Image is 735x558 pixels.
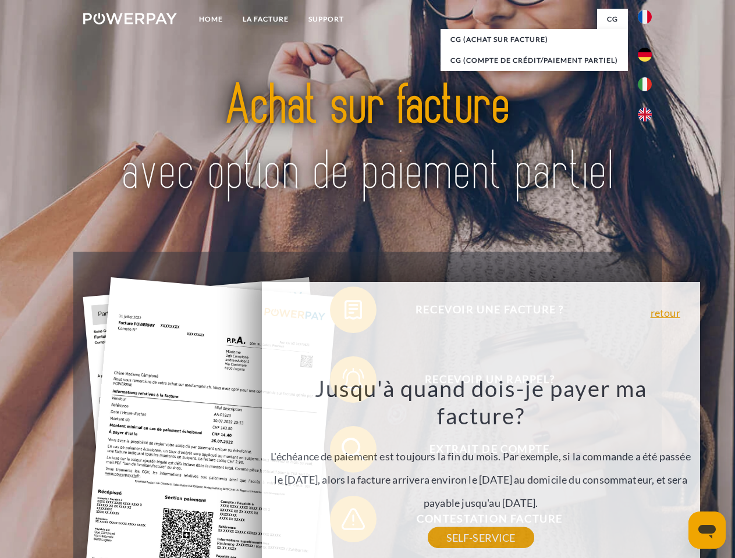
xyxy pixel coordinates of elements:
img: fr [638,10,652,24]
iframe: Bouton de lancement de la fenêtre de messagerie [688,512,726,549]
a: Support [299,9,354,30]
a: SELF-SERVICE [428,527,534,548]
a: CG [597,9,628,30]
img: logo-powerpay-white.svg [83,13,177,24]
a: CG (achat sur facture) [441,29,628,50]
div: L'échéance de paiement est toujours la fin du mois. Par exemple, si la commande a été passée le [... [268,374,693,538]
a: LA FACTURE [233,9,299,30]
a: CG (Compte de crédit/paiement partiel) [441,50,628,71]
a: Home [189,9,233,30]
img: en [638,108,652,121]
img: it [638,77,652,91]
img: title-powerpay_fr.svg [111,56,624,223]
h3: Jusqu'à quand dois-je payer ma facture? [268,374,693,430]
a: retour [651,307,680,318]
img: de [638,48,652,62]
